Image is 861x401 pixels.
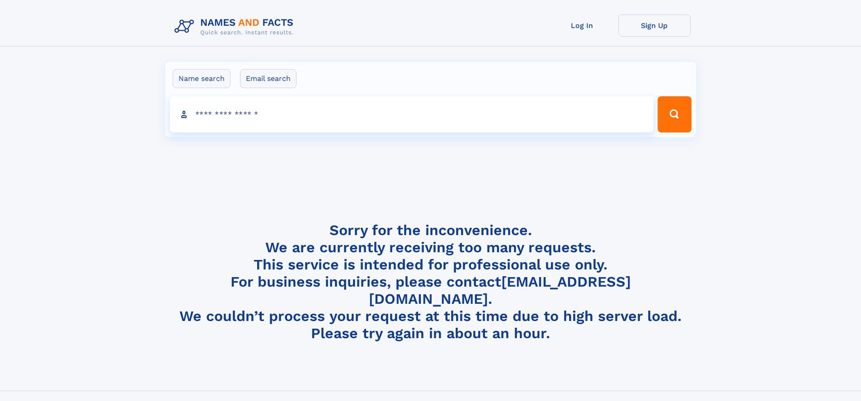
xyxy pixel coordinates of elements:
[546,14,618,37] a: Log In
[369,273,631,307] a: [EMAIL_ADDRESS][DOMAIN_NAME]
[658,96,691,132] button: Search Button
[170,96,654,132] input: search input
[173,69,231,88] label: Name search
[618,14,691,37] a: Sign Up
[240,69,296,88] label: Email search
[171,222,691,342] h4: Sorry for the inconvenience. We are currently receiving too many requests. This service is intend...
[171,14,301,39] img: Logo Names and Facts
